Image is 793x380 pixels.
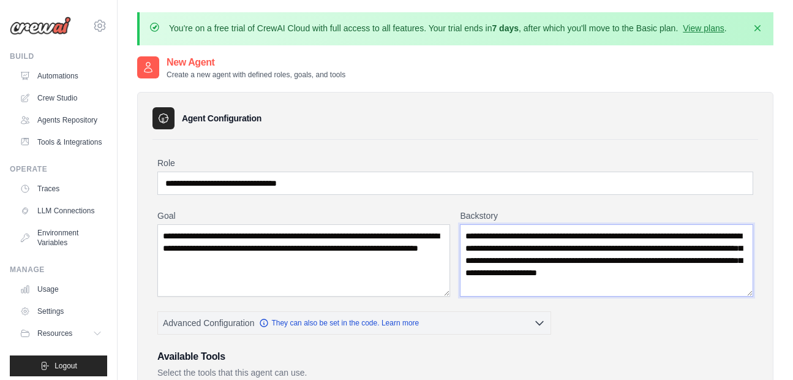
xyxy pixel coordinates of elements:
[157,210,450,222] label: Goal
[157,349,753,364] h3: Available Tools
[163,317,254,329] span: Advanced Configuration
[10,355,107,376] button: Logout
[167,70,345,80] p: Create a new agent with defined roles, goals, and tools
[10,51,107,61] div: Build
[259,318,419,328] a: They can also be set in the code. Learn more
[15,223,107,253] a: Environment Variables
[10,17,71,35] img: Logo
[15,66,107,86] a: Automations
[460,210,753,222] label: Backstory
[15,302,107,321] a: Settings
[492,23,519,33] strong: 7 days
[167,55,345,70] h2: New Agent
[54,361,77,371] span: Logout
[182,112,261,124] h3: Agent Configuration
[37,329,72,338] span: Resources
[15,324,107,343] button: Resources
[10,164,107,174] div: Operate
[157,367,753,379] p: Select the tools that this agent can use.
[15,110,107,130] a: Agents Repository
[15,179,107,199] a: Traces
[15,201,107,221] a: LLM Connections
[15,88,107,108] a: Crew Studio
[683,23,724,33] a: View plans
[15,132,107,152] a: Tools & Integrations
[15,279,107,299] a: Usage
[10,265,107,275] div: Manage
[169,22,727,34] p: You're on a free trial of CrewAI Cloud with full access to all features. Your trial ends in , aft...
[158,312,551,334] button: Advanced Configuration They can also be set in the code. Learn more
[157,157,753,169] label: Role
